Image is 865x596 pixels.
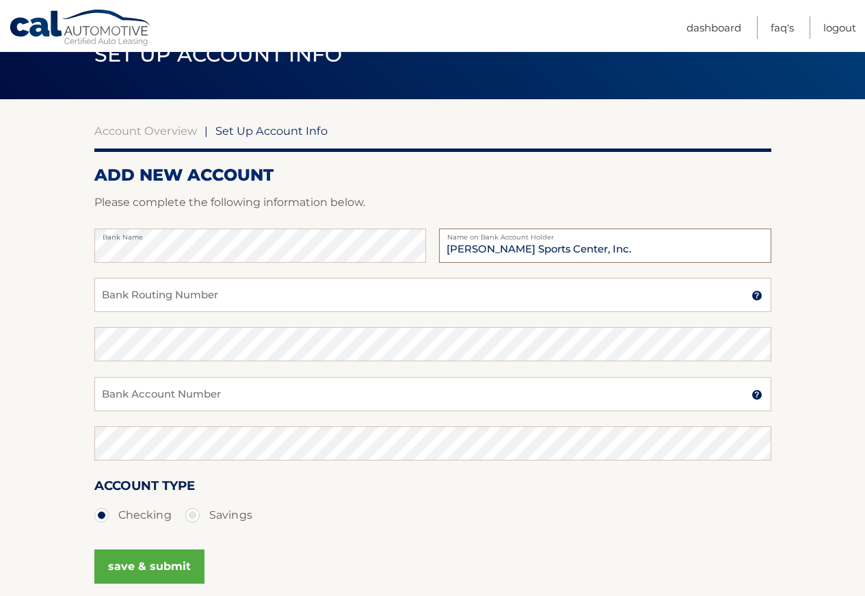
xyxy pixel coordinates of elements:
[94,502,172,529] label: Checking
[94,278,771,312] input: Bank Routing Number
[94,229,426,239] label: Bank Name
[751,290,762,301] img: tooltip.svg
[94,165,771,185] h2: ADD NEW ACCOUNT
[9,9,152,49] a: Cal Automotive
[687,16,741,39] a: Dashboard
[751,389,762,400] img: tooltip.svg
[94,476,195,501] label: Account Type
[439,229,771,239] label: Name on Bank Account Holder
[94,377,771,411] input: Bank Account Number
[439,229,771,263] input: Name on Account (Account Holder Name)
[94,549,204,584] button: save & submit
[215,124,328,138] span: Set Up Account Info
[771,16,794,39] a: FAQ's
[94,124,197,138] a: Account Overview
[94,193,771,212] p: Please complete the following information below.
[823,16,856,39] a: Logout
[94,42,343,67] span: Set Up Account Info
[204,124,208,138] span: |
[185,502,252,529] label: Savings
